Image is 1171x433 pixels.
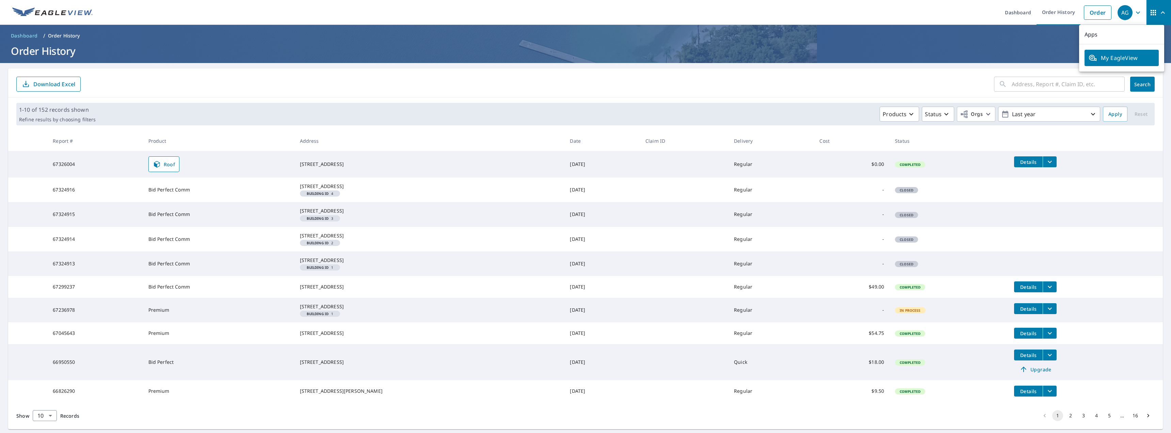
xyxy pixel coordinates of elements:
[143,276,294,298] td: Bid Perfect Comm
[47,344,143,380] td: 66950550
[33,406,57,425] div: 10
[728,380,814,402] td: Regular
[153,160,175,168] span: Roof
[33,410,57,421] div: Show 10 records
[300,161,559,168] div: [STREET_ADDRESS]
[896,213,917,217] span: Closed
[896,331,925,336] span: Completed
[47,227,143,251] td: 67324914
[1108,110,1122,119] span: Apply
[814,227,889,251] td: -
[307,266,329,269] em: Building ID
[47,177,143,202] td: 67324916
[60,413,79,419] span: Records
[307,241,329,245] em: Building ID
[300,257,559,264] div: [STREET_ADDRESS]
[19,106,96,114] p: 1-10 of 152 records shown
[143,227,294,251] td: Bid Perfect Comm
[564,151,640,177] td: [DATE]
[1009,108,1089,120] p: Last year
[1079,25,1164,44] p: Apps
[300,232,559,239] div: [STREET_ADDRESS]
[1143,410,1154,421] button: Go to next page
[998,107,1100,122] button: Last year
[564,298,640,322] td: [DATE]
[814,322,889,344] td: $54.75
[33,80,75,88] p: Download Excel
[1065,410,1076,421] button: Go to page 2
[48,32,80,39] p: Order History
[1091,410,1102,421] button: Go to page 4
[814,276,889,298] td: $49.00
[303,312,338,315] span: 1
[1014,303,1043,314] button: detailsBtn-67236978
[1043,350,1057,360] button: filesDropdownBtn-66950550
[814,380,889,402] td: $9.50
[896,162,925,167] span: Completed
[47,151,143,177] td: 67326004
[300,330,559,337] div: [STREET_ADDRESS]
[1018,330,1039,337] span: Details
[1104,410,1115,421] button: Go to page 5
[303,241,338,245] span: 2
[1117,412,1128,419] div: …
[728,344,814,380] td: Quick
[1014,281,1043,292] button: detailsBtn-67299237
[728,251,814,276] td: Regular
[47,322,143,344] td: 67045643
[814,151,889,177] td: $0.00
[8,30,41,41] a: Dashboard
[1018,284,1039,290] span: Details
[16,77,81,92] button: Download Excel
[1043,328,1057,339] button: filesDropdownBtn-67045643
[47,298,143,322] td: 67236978
[143,202,294,227] td: Bid Perfect Comm
[294,131,565,151] th: Address
[880,107,919,122] button: Products
[8,44,1163,58] h1: Order History
[728,227,814,251] td: Regular
[640,131,728,151] th: Claim ID
[1043,281,1057,292] button: filesDropdownBtn-67299237
[889,131,1009,151] th: Status
[300,283,559,290] div: [STREET_ADDRESS]
[896,188,917,192] span: Closed
[728,202,814,227] td: Regular
[1018,352,1039,358] span: Details
[896,360,925,365] span: Completed
[1084,5,1111,20] a: Order
[143,298,294,322] td: Premium
[728,177,814,202] td: Regular
[896,308,925,313] span: In Process
[143,380,294,402] td: Premium
[148,156,180,172] a: Roof
[1136,81,1149,88] span: Search
[814,344,889,380] td: $18.00
[728,298,814,322] td: Regular
[143,322,294,344] td: Premium
[564,131,640,151] th: Date
[564,227,640,251] td: [DATE]
[1014,364,1057,375] a: Upgrade
[1085,50,1159,66] a: My EagleView
[303,266,338,269] span: 1
[47,202,143,227] td: 67324915
[1014,328,1043,339] button: detailsBtn-67045643
[896,285,925,290] span: Completed
[896,389,925,394] span: Completed
[43,32,45,40] li: /
[1038,410,1155,421] nav: pagination navigation
[303,217,338,220] span: 3
[1018,159,1039,165] span: Details
[1018,365,1053,373] span: Upgrade
[1014,386,1043,397] button: detailsBtn-66826290
[728,151,814,177] td: Regular
[12,7,93,18] img: EV Logo
[8,30,1163,41] nav: breadcrumb
[300,359,559,366] div: [STREET_ADDRESS]
[307,217,329,220] em: Building ID
[814,251,889,276] td: -
[564,177,640,202] td: [DATE]
[1018,306,1039,312] span: Details
[1043,156,1057,167] button: filesDropdownBtn-67326004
